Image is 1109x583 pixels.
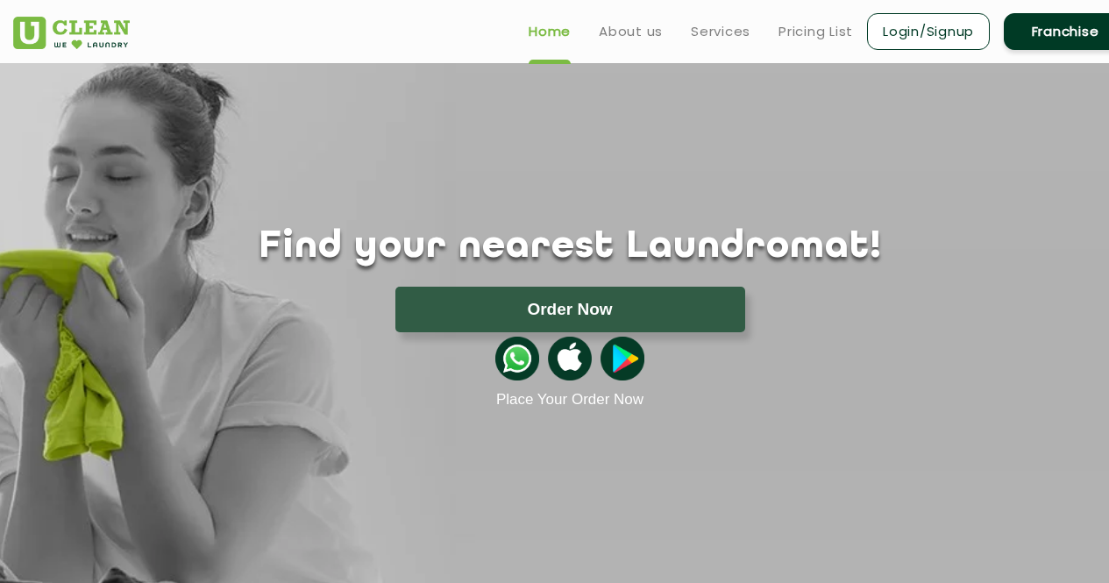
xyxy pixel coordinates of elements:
a: Place Your Order Now [496,391,643,409]
button: Order Now [395,287,745,332]
a: About us [599,21,663,42]
a: Login/Signup [867,13,990,50]
a: Services [691,21,750,42]
img: whatsappicon.png [495,337,539,380]
a: Pricing List [778,21,853,42]
img: apple-icon.png [548,337,592,380]
a: Home [529,21,571,42]
img: UClean Laundry and Dry Cleaning [13,17,130,49]
img: playstoreicon.png [601,337,644,380]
